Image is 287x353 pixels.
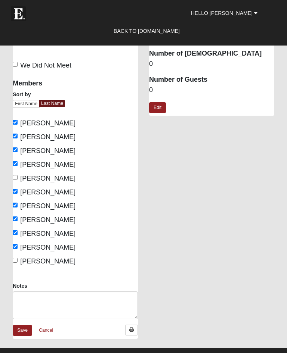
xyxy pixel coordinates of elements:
[149,49,274,59] dt: Number of [DEMOGRAPHIC_DATA]
[20,119,75,127] span: [PERSON_NAME]
[13,120,18,125] input: [PERSON_NAME]
[13,325,32,336] a: Save
[20,62,71,69] span: We Did Not Meet
[20,161,75,168] span: [PERSON_NAME]
[13,244,18,249] input: [PERSON_NAME]
[13,91,31,98] label: Sort by
[13,258,18,263] input: [PERSON_NAME]
[13,147,18,152] input: [PERSON_NAME]
[13,134,18,138] input: [PERSON_NAME]
[20,175,75,182] span: [PERSON_NAME]
[13,203,18,207] input: [PERSON_NAME]
[13,230,18,235] input: [PERSON_NAME]
[149,59,274,69] dd: 0
[20,216,75,224] span: [PERSON_NAME]
[20,188,75,196] span: [PERSON_NAME]
[125,325,138,335] a: Print Attendance Roster
[20,257,75,265] span: [PERSON_NAME]
[20,147,75,154] span: [PERSON_NAME]
[149,75,274,85] dt: Number of Guests
[108,22,185,40] a: Back to [DOMAIN_NAME]
[20,244,75,251] span: [PERSON_NAME]
[185,4,263,22] a: Hello [PERSON_NAME]
[34,325,58,336] a: Cancel
[13,100,40,108] a: First Name
[11,6,26,21] img: Eleven22 logo
[13,175,18,180] input: [PERSON_NAME]
[13,282,27,290] label: Notes
[20,230,75,237] span: [PERSON_NAME]
[13,189,18,194] input: [PERSON_NAME]
[149,102,166,113] a: Edit
[13,79,138,88] h4: Members
[191,10,253,16] span: Hello [PERSON_NAME]
[13,62,18,67] input: We Did Not Meet
[20,133,75,141] span: [PERSON_NAME]
[13,216,18,221] input: [PERSON_NAME]
[149,85,274,95] dd: 0
[20,202,75,210] span: [PERSON_NAME]
[13,161,18,166] input: [PERSON_NAME]
[39,100,65,107] a: Last Name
